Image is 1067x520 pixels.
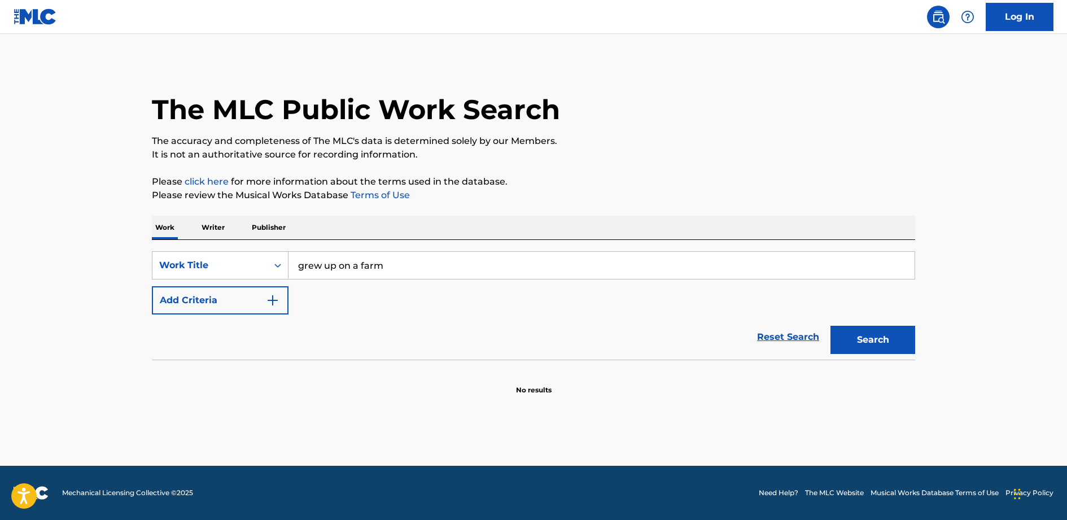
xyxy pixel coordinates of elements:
[14,8,57,25] img: MLC Logo
[152,93,560,126] h1: The MLC Public Work Search
[805,488,864,498] a: The MLC Website
[62,488,193,498] span: Mechanical Licensing Collective © 2025
[956,6,979,28] div: Help
[932,10,945,24] img: search
[961,10,974,24] img: help
[1005,488,1053,498] a: Privacy Policy
[185,176,229,187] a: click here
[986,3,1053,31] a: Log In
[1011,466,1067,520] iframe: Chat Widget
[871,488,999,498] a: Musical Works Database Terms of Use
[152,148,915,161] p: It is not an authoritative source for recording information.
[830,326,915,354] button: Search
[348,190,410,200] a: Terms of Use
[14,486,49,500] img: logo
[152,216,178,239] p: Work
[159,259,261,272] div: Work Title
[152,189,915,202] p: Please review the Musical Works Database
[152,251,915,360] form: Search Form
[266,294,279,307] img: 9d2ae6d4665cec9f34b9.svg
[516,372,552,395] p: No results
[152,286,288,314] button: Add Criteria
[1014,477,1021,511] div: Drag
[152,175,915,189] p: Please for more information about the terms used in the database.
[759,488,798,498] a: Need Help?
[248,216,289,239] p: Publisher
[927,6,950,28] a: Public Search
[751,325,825,349] a: Reset Search
[198,216,228,239] p: Writer
[152,134,915,148] p: The accuracy and completeness of The MLC's data is determined solely by our Members.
